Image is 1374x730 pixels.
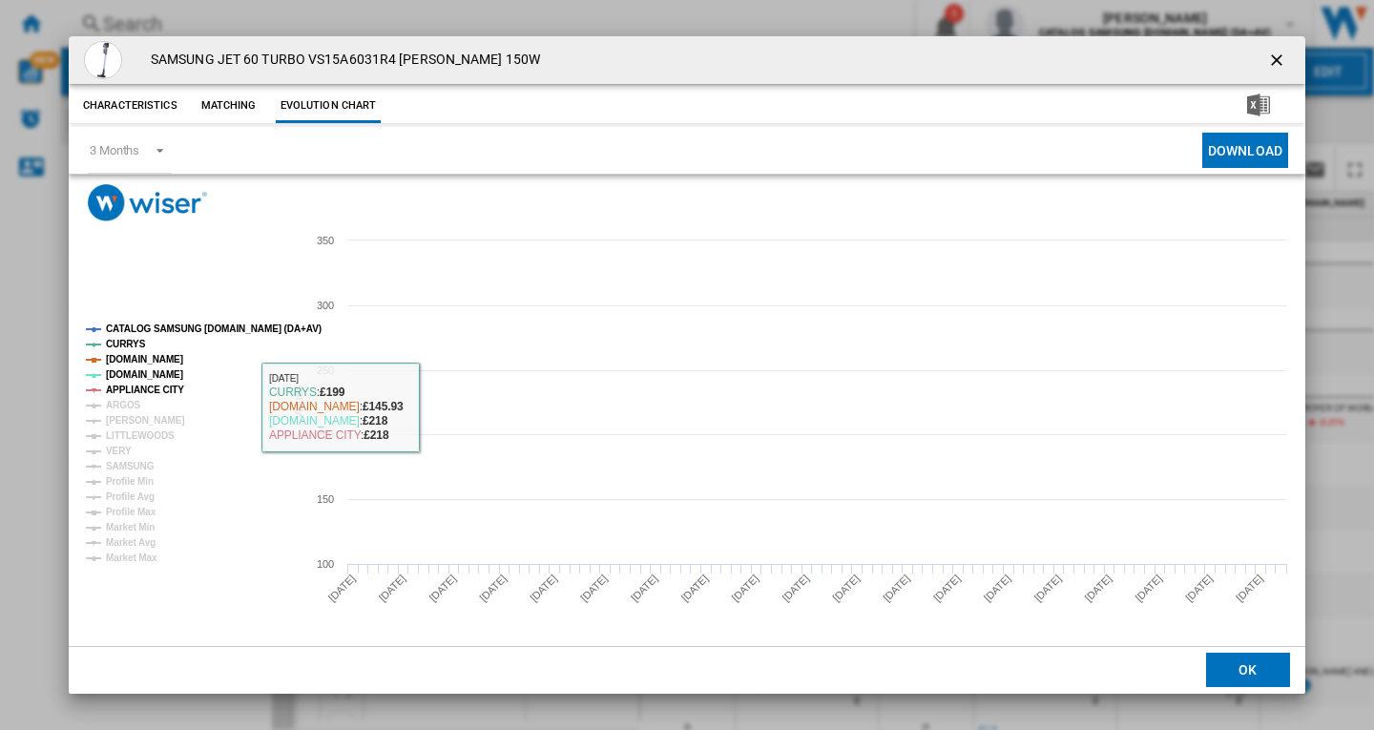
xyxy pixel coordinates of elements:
tspan: [DATE] [578,573,610,604]
tspan: [DATE] [931,573,963,604]
tspan: [DATE] [377,573,408,604]
tspan: Market Max [106,553,157,563]
tspan: [DATE] [427,573,458,604]
tspan: [DATE] [830,573,862,604]
tspan: 150 [317,493,334,505]
button: Download [1202,133,1288,168]
tspan: 300 [317,300,334,311]
tspan: 200 [317,428,334,440]
ng-md-icon: getI18NText('BUTTONS.CLOSE_DIALOG') [1267,51,1290,73]
button: Matching [187,89,271,123]
tspan: VERY [106,446,132,456]
button: getI18NText('BUTTONS.CLOSE_DIALOG') [1259,41,1298,79]
button: OK [1206,653,1290,687]
tspan: Values [292,386,305,419]
tspan: ARGOS [106,400,141,410]
button: Characteristics [78,89,182,123]
tspan: 250 [317,365,334,376]
tspan: CATALOG SAMSUNG [DOMAIN_NAME] (DA+AV) [106,323,322,334]
tspan: [DATE] [477,573,509,604]
tspan: [DATE] [1032,573,1064,604]
tspan: [DOMAIN_NAME] [106,369,183,380]
tspan: APPLIANCE CITY [106,385,184,395]
tspan: [DATE] [629,573,660,604]
h4: SAMSUNG JET 60 TURBO VS15A6031R4 [PERSON_NAME] 150W [141,51,540,70]
button: Download in Excel [1217,89,1301,123]
tspan: Profile Avg [106,491,155,502]
tspan: [DATE] [730,573,761,604]
tspan: LITTLEWOODS [106,430,175,441]
tspan: [DOMAIN_NAME] [106,354,183,365]
img: 4030674_R_Z001A [84,41,122,79]
tspan: CURRYS [106,339,146,349]
tspan: [DATE] [1234,573,1265,604]
tspan: Market Avg [106,537,156,548]
md-dialog: Product popup [69,36,1305,694]
tspan: [DATE] [780,573,811,604]
tspan: [DATE] [326,573,358,604]
tspan: 350 [317,235,334,246]
tspan: [DATE] [982,573,1013,604]
tspan: Profile Max [106,507,156,517]
tspan: [DATE] [1183,573,1215,604]
img: excel-24x24.png [1247,94,1270,116]
tspan: [PERSON_NAME] [106,415,185,426]
tspan: Profile Min [106,476,154,487]
tspan: [DATE] [528,573,559,604]
img: logo_wiser_300x94.png [88,184,207,221]
tspan: [DATE] [1082,573,1114,604]
tspan: [DATE] [1133,573,1164,604]
tspan: SAMSUNG [106,461,155,471]
tspan: [DATE] [881,573,912,604]
tspan: 100 [317,558,334,570]
button: Evolution chart [276,89,382,123]
tspan: Market Min [106,522,155,532]
tspan: [DATE] [679,573,711,604]
div: 3 Months [90,143,139,157]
